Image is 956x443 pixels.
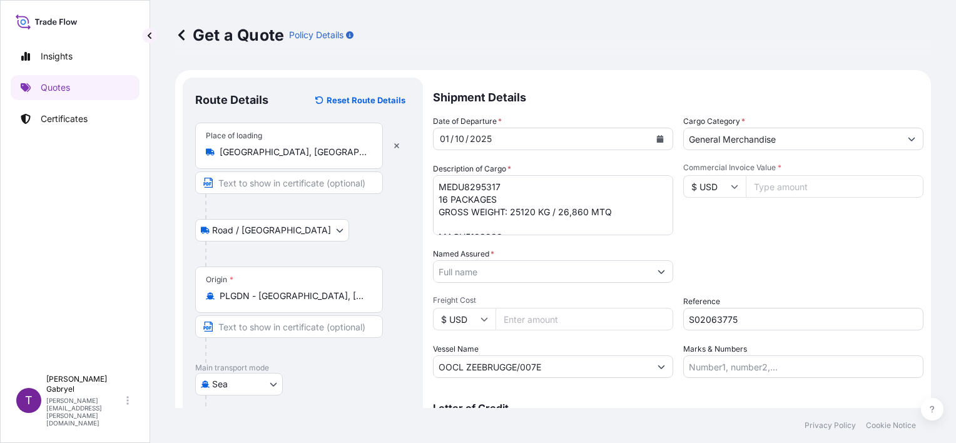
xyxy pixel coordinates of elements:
[206,275,233,285] div: Origin
[195,363,410,373] p: Main transport mode
[650,129,670,149] button: Calendar
[433,248,494,260] label: Named Assured
[746,175,923,198] input: Type amount
[433,343,479,355] label: Vessel Name
[309,90,410,110] button: Reset Route Details
[683,115,745,128] label: Cargo Category
[450,131,454,146] div: /
[41,113,88,125] p: Certificates
[439,131,450,146] div: day,
[41,50,73,63] p: Insights
[212,378,228,390] span: Sea
[25,394,33,407] span: T
[195,93,268,108] p: Route Details
[433,78,923,115] p: Shipment Details
[195,315,383,338] input: Text to appear on certificate
[195,219,349,242] button: Select transport
[683,308,923,330] input: Your internal reference
[11,106,140,131] a: Certificates
[195,373,283,395] button: Select transport
[327,94,405,106] p: Reset Route Details
[434,355,650,378] input: Type to search vessel name or IMO
[683,295,720,308] label: Reference
[650,260,673,283] button: Show suggestions
[46,397,124,427] p: [PERSON_NAME][EMAIL_ADDRESS][PERSON_NAME][DOMAIN_NAME]
[465,131,469,146] div: /
[433,403,923,413] p: Letter of Credit
[683,355,923,378] input: Number1, number2,...
[683,163,923,173] span: Commercial Invoice Value
[434,260,650,283] input: Full name
[683,343,747,355] label: Marks & Numbers
[454,131,465,146] div: month,
[11,44,140,69] a: Insights
[220,290,367,302] input: Origin
[41,81,70,94] p: Quotes
[866,420,916,430] a: Cookie Notice
[46,374,124,394] p: [PERSON_NAME] Gabryel
[175,25,284,45] p: Get a Quote
[212,224,331,237] span: Road / [GEOGRAPHIC_DATA]
[206,131,262,141] div: Place of loading
[900,128,923,150] button: Show suggestions
[433,163,511,175] label: Description of Cargo
[220,146,367,158] input: Place of loading
[684,128,900,150] input: Select a commodity type
[433,295,673,305] span: Freight Cost
[650,355,673,378] button: Show suggestions
[289,29,343,41] p: Policy Details
[195,171,383,194] input: Text to appear on certificate
[805,420,856,430] a: Privacy Policy
[11,75,140,100] a: Quotes
[433,115,502,128] span: Date of Departure
[469,131,493,146] div: year,
[496,308,673,330] input: Enter amount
